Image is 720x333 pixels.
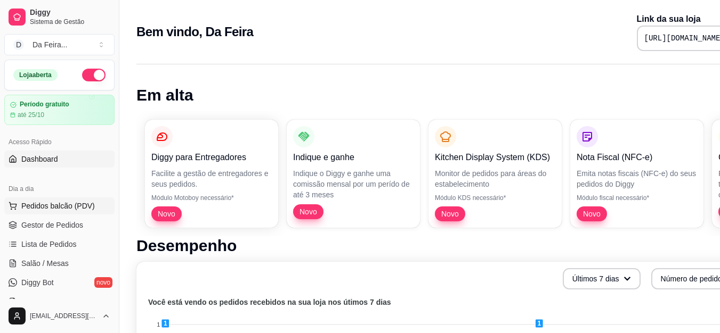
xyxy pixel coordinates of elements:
[82,69,106,81] button: Alterar Status
[30,8,110,18] span: Diggy
[136,23,253,40] h2: Bem vindo, Da Feira
[577,168,697,189] p: Emita notas fiscais (NFC-e) do seus pedidos do Diggy
[428,120,562,228] button: Kitchen Display System (KDS)Monitor de pedidos para áreas do estabelecimentoMódulo KDS necessário...
[4,151,115,168] a: Dashboard
[435,194,555,202] p: Módulo KDS necessário*
[4,197,115,214] button: Pedidos balcão (PDV)
[435,168,555,189] p: Monitor de pedidos para áreas do estabelecimento
[21,154,58,164] span: Dashboard
[21,220,83,230] span: Gestor de Pedidos
[287,120,420,228] button: Indique e ganheIndique o Diggy e ganhe uma comissão mensal por um perído de até 3 mesesNovo
[4,134,115,151] div: Acesso Rápido
[21,258,69,269] span: Salão / Mesas
[4,217,115,234] a: Gestor de Pedidos
[4,95,115,125] a: Período gratuitoaté 25/10
[30,312,98,320] span: [EMAIL_ADDRESS][DOMAIN_NAME]
[4,293,115,310] a: KDS
[435,151,555,164] p: Kitchen Display System (KDS)
[293,151,414,164] p: Indique e ganhe
[151,194,272,202] p: Módulo Motoboy necessário*
[148,298,391,306] text: Você está vendo os pedidos recebidos na sua loja nos útimos 7 dias
[157,321,160,328] tspan: 1
[13,69,58,81] div: Loja aberta
[4,236,115,253] a: Lista de Pedidos
[4,274,115,291] a: Diggy Botnovo
[21,296,37,307] span: KDS
[293,168,414,200] p: Indique o Diggy e ganhe uma comissão mensal por um perído de até 3 meses
[437,209,463,219] span: Novo
[577,151,697,164] p: Nota Fiscal (NFC-e)
[4,255,115,272] a: Salão / Mesas
[151,168,272,189] p: Facilite a gestão de entregadores e seus pedidos.
[151,151,272,164] p: Diggy para Entregadores
[295,206,321,217] span: Novo
[4,180,115,197] div: Dia a dia
[570,120,703,228] button: Nota Fiscal (NFC-e)Emita notas fiscais (NFC-e) do seus pedidos do DiggyMódulo fiscal necessário*Novo
[4,4,115,30] a: DiggySistema de Gestão
[21,277,54,288] span: Diggy Bot
[145,120,278,228] button: Diggy para EntregadoresFacilite a gestão de entregadores e seus pedidos.Módulo Motoboy necessário...
[579,209,605,219] span: Novo
[33,39,67,50] div: Da Feira ...
[21,239,77,249] span: Lista de Pedidos
[563,268,641,289] button: Últimos 7 dias
[30,18,110,26] span: Sistema de Gestão
[4,34,115,55] button: Select a team
[577,194,697,202] p: Módulo fiscal necessário*
[20,101,69,109] article: Período gratuito
[21,201,95,211] span: Pedidos balcão (PDV)
[18,111,44,119] article: até 25/10
[4,303,115,329] button: [EMAIL_ADDRESS][DOMAIN_NAME]
[153,209,180,219] span: Novo
[13,39,24,50] span: D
